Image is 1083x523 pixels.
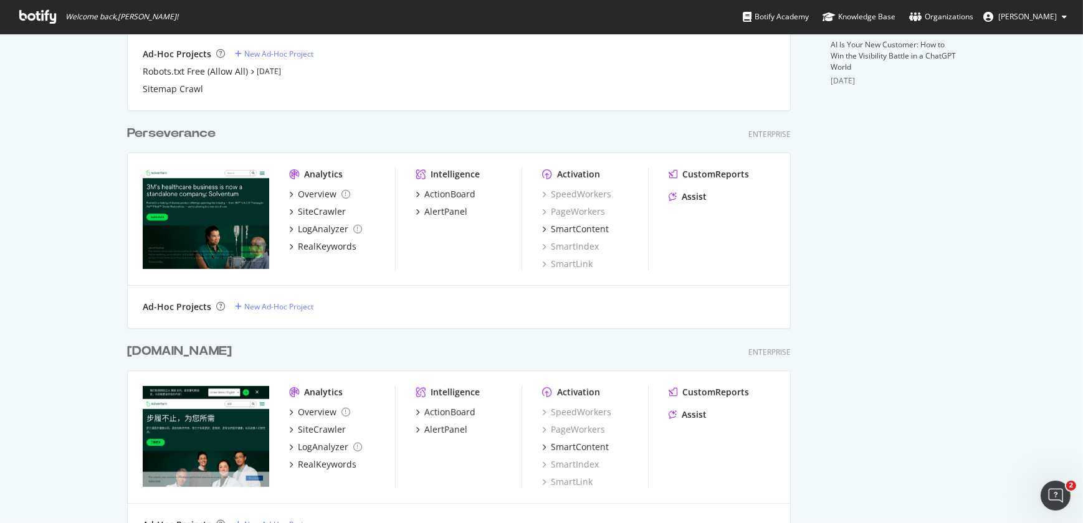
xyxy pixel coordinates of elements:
div: CustomReports [682,386,749,398]
a: SiteCrawler [289,423,346,436]
div: Botify Academy [743,11,809,23]
a: New Ad-Hoc Project [235,49,313,59]
a: Assist [669,191,707,203]
button: [PERSON_NAME] [973,7,1077,27]
div: Assist [682,191,707,203]
div: [DOMAIN_NAME] [127,342,232,360]
a: PageWorkers [542,423,605,436]
div: Enterprise [748,347,791,357]
a: LogAnalyzer [289,223,362,235]
div: SmartContent [551,441,609,453]
iframe: Intercom live chat [1041,481,1071,511]
a: AlertPanel [416,423,467,436]
a: ActionBoard [416,188,475,200]
div: SiteCrawler [298,423,346,436]
a: SiteCrawler [289,205,346,218]
div: Activation [557,168,600,181]
a: Overview [289,188,350,200]
div: CustomReports [682,168,749,181]
a: ActionBoard [416,406,475,418]
div: Ad-Hoc Projects [143,301,211,313]
a: Robots.txt Free (Allow All) [143,65,248,78]
div: Enterprise [748,129,791,139]
a: LogAnalyzer [289,441,362,453]
a: Overview [289,406,350,418]
div: Ad-Hoc Projects [143,48,211,60]
div: ActionBoard [424,188,475,200]
a: Sitemap Crawl [143,83,203,95]
a: AlertPanel [416,205,467,218]
a: SmartContent [542,223,609,235]
a: [DOMAIN_NAME] [127,342,237,360]
div: LogAnalyzer [298,441,348,453]
img: solventum-curiosity.com [143,386,269,487]
a: SmartIndex [542,458,599,471]
a: SmartLink [542,258,593,270]
div: RealKeywords [298,458,356,471]
div: LogAnalyzer [298,223,348,235]
a: SpeedWorkers [542,406,611,418]
a: RealKeywords [289,458,356,471]
div: ActionBoard [424,406,475,418]
a: SmartContent [542,441,609,453]
a: SmartLink [542,476,593,488]
div: Overview [298,406,336,418]
div: [DATE] [831,75,956,87]
div: AlertPanel [424,205,467,218]
a: PageWorkers [542,205,605,218]
a: New Ad-Hoc Project [235,301,313,312]
a: RealKeywords [289,240,356,253]
a: CustomReports [669,168,749,181]
div: AlertPanel [424,423,467,436]
div: Perseverance [127,125,216,143]
div: Knowledge Base [823,11,895,23]
div: Assist [682,408,707,421]
div: Activation [557,386,600,398]
div: Analytics [304,168,343,181]
div: New Ad-Hoc Project [244,49,313,59]
a: Perseverance [127,125,221,143]
div: Organizations [909,11,973,23]
span: 2 [1066,481,1076,491]
div: Intelligence [431,168,480,181]
div: Intelligence [431,386,480,398]
div: SmartContent [551,223,609,235]
a: AI Is Your New Customer: How to Win the Visibility Battle in a ChatGPT World [831,39,956,72]
div: New Ad-Hoc Project [244,301,313,312]
a: Assist [669,408,707,421]
div: Analytics [304,386,343,398]
a: SpeedWorkers [542,188,611,200]
div: SiteCrawler [298,205,346,218]
span: Travis Yano [998,11,1057,22]
a: [DATE] [257,66,281,77]
span: Welcome back, [PERSON_NAME] ! [65,12,178,22]
a: CustomReports [669,386,749,398]
div: Overview [298,188,336,200]
a: SmartIndex [542,240,599,253]
img: solventum-perserverance.com [143,168,269,269]
div: RealKeywords [298,240,356,253]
